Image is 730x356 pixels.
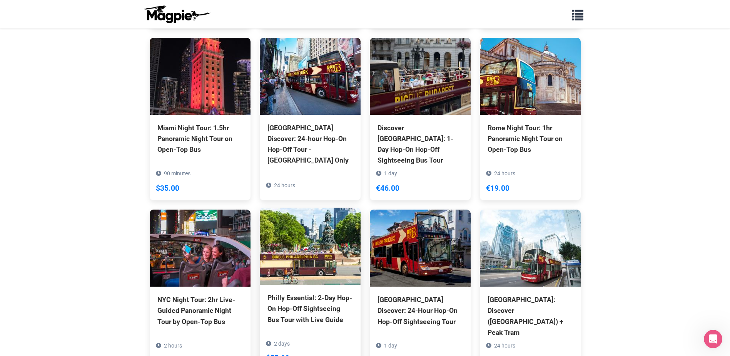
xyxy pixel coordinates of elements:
a: Rome Night Tour: 1hr Panoramic Night Tour on Open-Top Bus 24 hours €19.00 [480,38,581,190]
span: 1 day [384,343,397,349]
a: Miami Night Tour: 1.5hr Panoramic Night Tour on Open-Top Bus 90 minutes $35.00 [150,38,251,190]
span: 90 minutes [164,170,190,176]
div: [GEOGRAPHIC_DATA] Discover: 24-hour Hop-On Hop-Off Tour - [GEOGRAPHIC_DATA] Only [267,123,353,166]
img: Miami Night Tour: 1.5hr Panoramic Night Tour on Open-Top Bus [150,38,251,115]
div: €19.00 [486,183,509,195]
div: [GEOGRAPHIC_DATA] Discover: 24-Hour Hop-On Hop-Off Sightseeing Tour [378,294,463,327]
img: Rome Night Tour: 1hr Panoramic Night Tour on Open-Top Bus [480,38,581,115]
img: Hong Kong: Discover (Hong Kong Island) + Peak Tram [480,210,581,287]
img: logo-ab69f6fb50320c5b225c76a69d11143b.png [142,5,211,24]
img: NYC Discover: 24-hour Hop-On Hop-Off Tour - Downtown Loop Only [260,38,361,115]
div: Miami Night Tour: 1.5hr Panoramic Night Tour on Open-Top Bus [157,123,243,155]
span: 24 hours [494,170,515,176]
img: Philly Essential: 2-Day Hop-On Hop-Off Sightseeing Bus Tour with Live Guide [260,208,361,285]
span: 2 hours [164,343,182,349]
img: Discover Budapest: 1-Day Hop-On Hop-Off Sightseeing Bus Tour [370,38,471,115]
a: [GEOGRAPHIC_DATA] Discover: 24-hour Hop-On Hop-Off Tour - [GEOGRAPHIC_DATA] Only 24 hours [260,38,361,201]
div: $35.00 [156,183,179,195]
div: NYC Night Tour: 2hr Live-Guided Panoramic Night Tour by Open-Top Bus [157,294,243,327]
div: Rome Night Tour: 1hr Panoramic Night Tour on Open-Top Bus [488,123,573,155]
span: 24 hours [494,343,515,349]
div: [GEOGRAPHIC_DATA]: Discover ([GEOGRAPHIC_DATA]) + Peak Tram [488,294,573,338]
span: 1 day [384,170,397,176]
span: 24 hours [274,182,295,188]
div: €46.00 [376,183,399,195]
span: 2 days [274,341,290,347]
a: Discover [GEOGRAPHIC_DATA]: 1-Day Hop-On Hop-Off Sightseeing Bus Tour 1 day €46.00 [370,38,471,201]
img: NYC Night Tour: 2hr Live-Guided Panoramic Night Tour by Open-Top Bus [150,210,251,287]
div: Philly Essential: 2-Day Hop-On Hop-Off Sightseeing Bus Tour with Live Guide [267,292,353,325]
img: San Francisco Discover: 24-Hour Hop-On Hop-Off Sightseeing Tour [370,210,471,287]
div: Discover [GEOGRAPHIC_DATA]: 1-Day Hop-On Hop-Off Sightseeing Bus Tour [378,123,463,166]
iframe: Intercom live chat [704,330,722,348]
